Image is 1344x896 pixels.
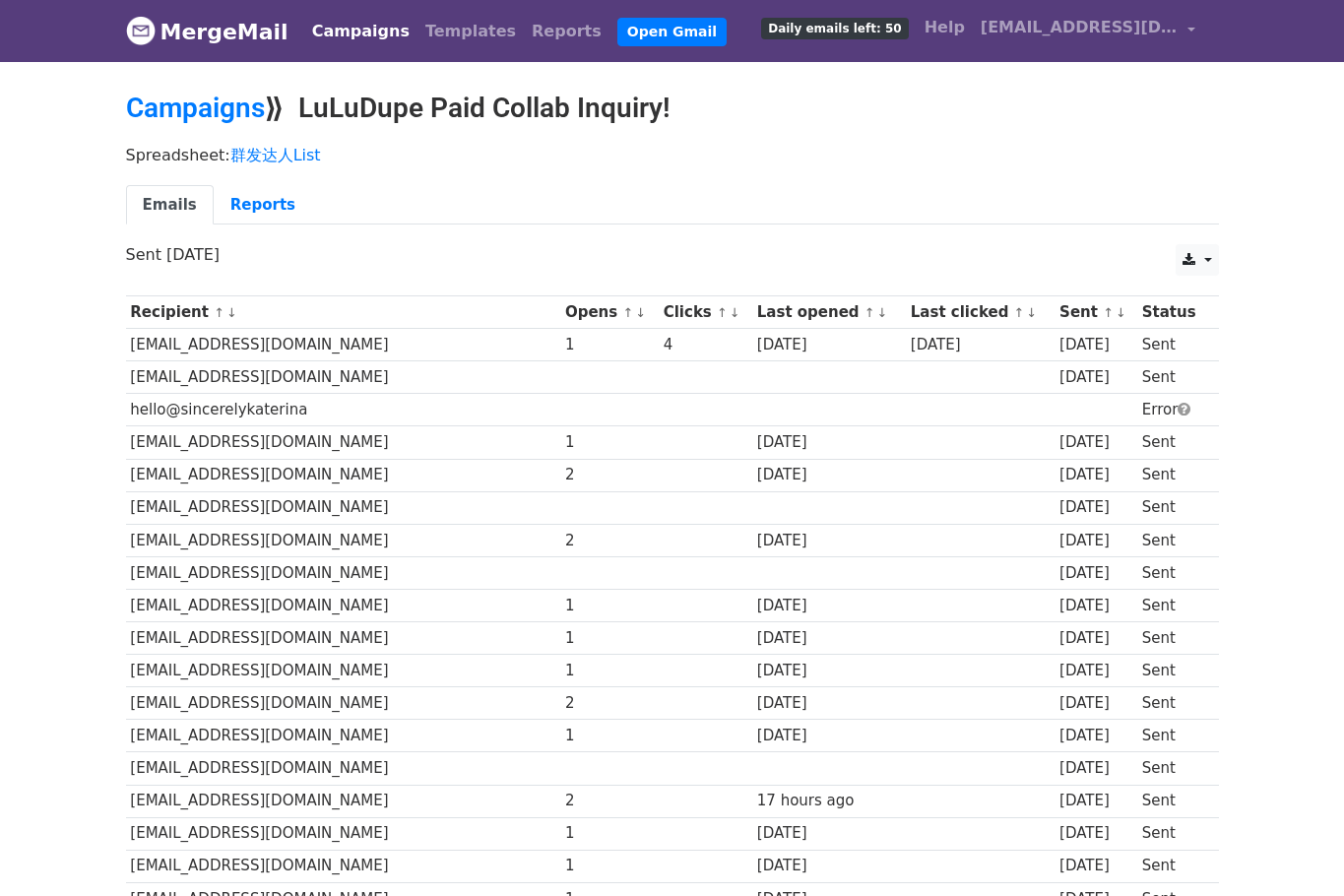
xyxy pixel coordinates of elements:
[126,11,288,52] a: MergeMail
[753,8,916,47] a: Daily emails left: 50
[1103,305,1114,320] a: ↑
[1059,660,1132,682] div: [DATE]
[1137,655,1208,687] td: Sent
[565,725,654,747] div: 1
[635,305,646,320] a: ↓
[214,305,224,320] a: ↑
[126,817,561,850] td: [EMAIL_ADDRESS][DOMAIN_NAME]
[126,752,561,785] td: [EMAIL_ADDRESS][DOMAIN_NAME]
[1026,305,1037,320] a: ↓
[230,146,321,164] a: 群发达人List
[1059,855,1132,877] div: [DATE]
[757,822,901,845] div: [DATE]
[1059,790,1132,812] div: [DATE]
[1137,361,1208,394] td: Sent
[864,305,875,320] a: ↑
[1059,725,1132,747] div: [DATE]
[126,850,561,882] td: [EMAIL_ADDRESS][DOMAIN_NAME]
[565,692,654,715] div: 2
[126,589,561,621] td: [EMAIL_ADDRESS][DOMAIN_NAME]
[1137,720,1208,752] td: Sent
[1137,687,1208,720] td: Sent
[617,18,727,46] a: Open Gmail
[126,296,561,329] th: Recipient
[1246,801,1344,896] iframe: Chat Widget
[659,296,752,329] th: Clicks
[1137,752,1208,785] td: Sent
[304,12,417,51] a: Campaigns
[757,464,901,486] div: [DATE]
[717,305,728,320] a: ↑
[126,687,561,720] td: [EMAIL_ADDRESS][DOMAIN_NAME]
[757,595,901,617] div: [DATE]
[1137,817,1208,850] td: Sent
[565,822,654,845] div: 1
[752,296,906,329] th: Last opened
[1059,334,1132,356] div: [DATE]
[1137,850,1208,882] td: Sent
[1059,822,1132,845] div: [DATE]
[417,12,524,51] a: Templates
[565,790,654,812] div: 2
[877,305,888,320] a: ↓
[757,530,901,552] div: [DATE]
[126,459,561,491] td: [EMAIL_ADDRESS][DOMAIN_NAME]
[126,524,561,556] td: [EMAIL_ADDRESS][DOMAIN_NAME]
[1137,524,1208,556] td: Sent
[560,296,659,329] th: Opens
[126,556,561,589] td: [EMAIL_ADDRESS][DOMAIN_NAME]
[565,627,654,650] div: 1
[126,244,1219,265] p: Sent [DATE]
[1137,394,1208,426] td: Error
[1059,692,1132,715] div: [DATE]
[565,660,654,682] div: 1
[757,334,901,356] div: [DATE]
[1137,329,1208,361] td: Sent
[917,8,973,47] a: Help
[565,464,654,486] div: 2
[565,595,654,617] div: 1
[730,305,740,320] a: ↓
[757,855,901,877] div: [DATE]
[565,431,654,454] div: 1
[565,530,654,552] div: 2
[565,334,654,356] div: 1
[622,305,633,320] a: ↑
[126,720,561,752] td: [EMAIL_ADDRESS][DOMAIN_NAME]
[126,655,561,687] td: [EMAIL_ADDRESS][DOMAIN_NAME]
[1059,431,1132,454] div: [DATE]
[126,185,214,225] a: Emails
[226,305,237,320] a: ↓
[126,145,1219,165] p: Spreadsheet:
[1059,496,1132,519] div: [DATE]
[911,334,1051,356] div: [DATE]
[1137,589,1208,621] td: Sent
[1059,627,1132,650] div: [DATE]
[1059,757,1132,780] div: [DATE]
[1137,785,1208,817] td: Sent
[126,394,561,426] td: hello@sincerelykaterina
[524,12,609,51] a: Reports
[1137,556,1208,589] td: Sent
[757,627,901,650] div: [DATE]
[126,329,561,361] td: [EMAIL_ADDRESS][DOMAIN_NAME]
[1059,595,1132,617] div: [DATE]
[126,426,561,459] td: [EMAIL_ADDRESS][DOMAIN_NAME]
[757,660,901,682] div: [DATE]
[757,692,901,715] div: [DATE]
[1059,464,1132,486] div: [DATE]
[126,622,561,655] td: [EMAIL_ADDRESS][DOMAIN_NAME]
[1137,296,1208,329] th: Status
[126,92,1219,125] h2: ⟫ LuLuDupe Paid Collab Inquiry!
[1059,366,1132,389] div: [DATE]
[981,16,1178,39] span: [EMAIL_ADDRESS][DOMAIN_NAME]
[1116,305,1126,320] a: ↓
[906,296,1055,329] th: Last clicked
[1137,459,1208,491] td: Sent
[1059,562,1132,585] div: [DATE]
[761,18,908,39] span: Daily emails left: 50
[1137,426,1208,459] td: Sent
[126,361,561,394] td: [EMAIL_ADDRESS][DOMAIN_NAME]
[126,491,561,524] td: [EMAIL_ADDRESS][DOMAIN_NAME]
[126,785,561,817] td: [EMAIL_ADDRESS][DOMAIN_NAME]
